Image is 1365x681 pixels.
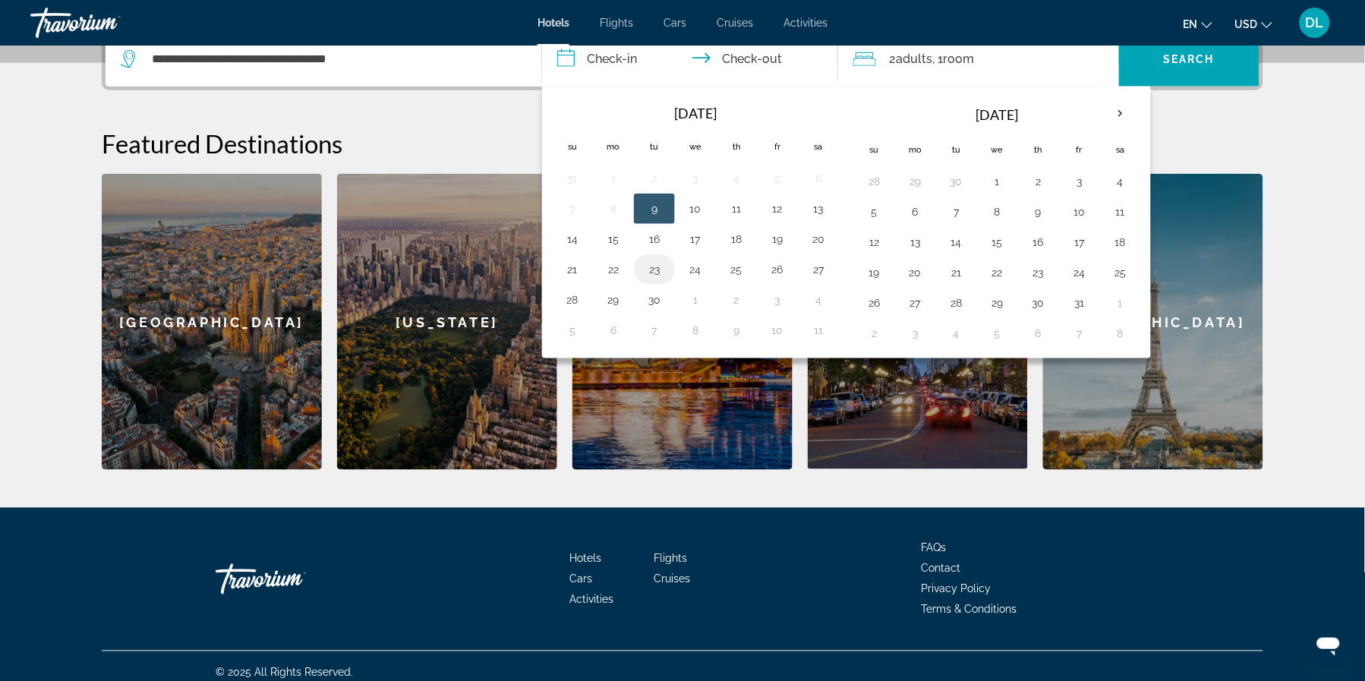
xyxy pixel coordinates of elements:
button: Day 17 [1067,232,1092,253]
button: Day 12 [765,198,790,219]
button: Day 9 [724,320,749,341]
span: © 2025 All Rights Reserved. [216,667,353,679]
button: Day 3 [683,168,708,189]
button: Check in and out dates [542,32,838,87]
button: Day 25 [1108,262,1133,283]
button: Day 14 [560,229,585,250]
button: Day 8 [601,198,626,219]
div: Search widget [106,32,1259,87]
button: Day 12 [862,232,887,253]
button: Day 6 [806,168,831,189]
a: Privacy Policy [922,583,991,595]
button: Day 30 [1026,292,1051,314]
button: Day 4 [724,168,749,189]
a: Travorium [216,556,367,602]
button: Day 18 [724,229,749,250]
a: Hotels [570,553,602,565]
h2: Featured Destinations [102,128,1263,159]
div: [US_STATE] [337,174,557,470]
a: Cruises [654,573,691,585]
button: Day 19 [862,262,887,283]
button: Day 20 [806,229,831,250]
button: Day 26 [765,259,790,280]
button: User Menu [1295,7,1335,39]
span: DL [1306,15,1324,30]
button: Day 1 [985,171,1010,192]
button: Day 11 [806,320,831,341]
button: Day 3 [765,289,790,311]
span: 2 [890,49,933,70]
button: Day 29 [601,289,626,311]
span: Room [944,52,975,66]
a: FAQs [922,542,947,554]
button: Day 31 [560,168,585,189]
button: Day 24 [1067,262,1092,283]
button: Day 10 [765,320,790,341]
button: Day 23 [642,259,667,280]
button: Day 7 [642,320,667,341]
button: Day 22 [985,262,1010,283]
a: Activities [570,594,614,606]
th: [DATE] [895,96,1100,133]
button: Day 7 [1067,323,1092,344]
button: Day 11 [724,198,749,219]
a: [GEOGRAPHIC_DATA] [1043,174,1263,470]
button: Day 2 [724,289,749,311]
button: Day 2 [1026,171,1051,192]
button: Day 5 [765,168,790,189]
button: Day 27 [806,259,831,280]
button: Day 26 [862,292,887,314]
button: Day 10 [683,198,708,219]
a: Cars [664,17,686,29]
a: Hotels [537,17,569,29]
button: Day 18 [1108,232,1133,253]
button: Day 28 [862,171,887,192]
th: [DATE] [593,96,798,130]
button: Day 29 [903,171,928,192]
button: Day 30 [642,289,667,311]
button: Travelers: 2 adults, 0 children [838,32,1119,87]
button: Day 28 [560,289,585,311]
button: Day 3 [903,323,928,344]
button: Day 16 [642,229,667,250]
span: USD [1235,18,1258,30]
button: Day 15 [985,232,1010,253]
a: Cruises [717,17,753,29]
button: Day 9 [642,198,667,219]
button: Day 8 [1108,323,1133,344]
a: Terms & Conditions [922,604,1017,616]
button: Day 16 [1026,232,1051,253]
span: en [1184,18,1198,30]
button: Day 21 [560,259,585,280]
button: Day 17 [683,229,708,250]
button: Day 6 [601,320,626,341]
button: Day 7 [944,201,969,222]
button: Day 9 [1026,201,1051,222]
a: [GEOGRAPHIC_DATA] [102,174,322,470]
button: Day 29 [985,292,1010,314]
a: Travorium [30,3,182,43]
button: Day 4 [944,323,969,344]
button: Day 5 [985,323,1010,344]
button: Day 6 [1026,323,1051,344]
button: Day 20 [903,262,928,283]
button: Day 11 [1108,201,1133,222]
button: Day 3 [1067,171,1092,192]
iframe: Button to launch messaging window [1304,620,1353,669]
button: Next month [1100,96,1141,131]
button: Day 21 [944,262,969,283]
a: Cars [570,573,593,585]
button: Search [1119,32,1259,87]
button: Day 4 [1108,171,1133,192]
button: Day 23 [1026,262,1051,283]
span: Flights [600,17,633,29]
button: Day 22 [601,259,626,280]
button: Day 27 [903,292,928,314]
button: Day 2 [862,323,887,344]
